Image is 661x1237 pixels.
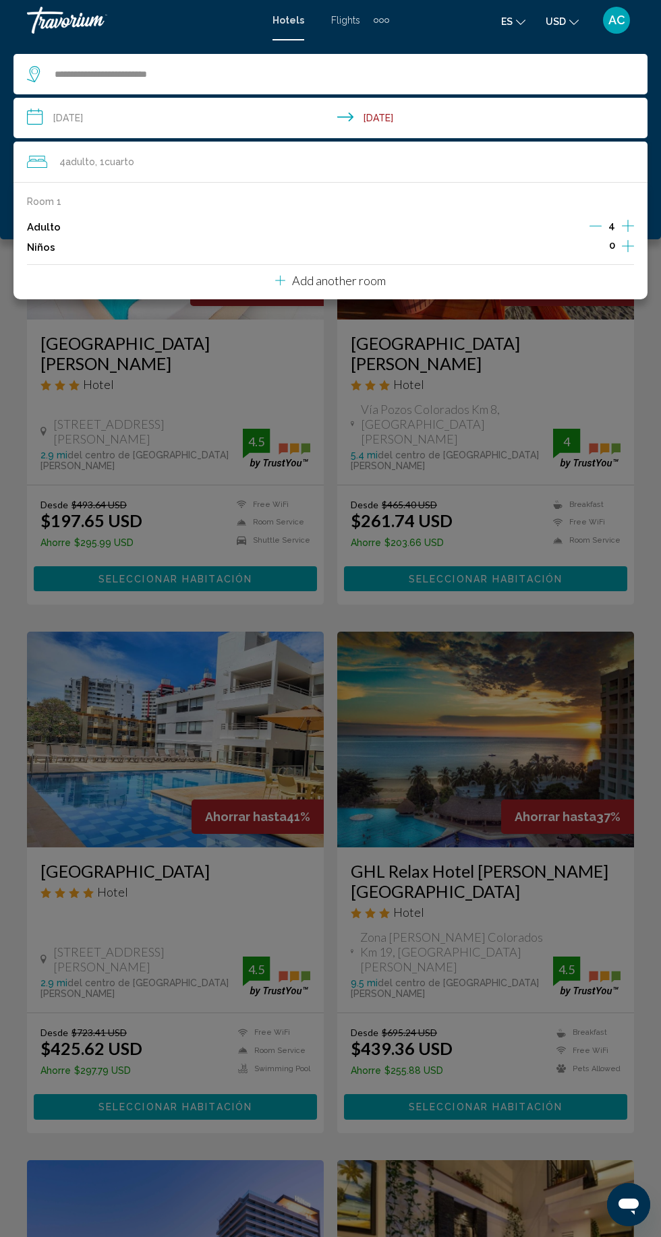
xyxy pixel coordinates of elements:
span: 0 [609,240,615,251]
button: User Menu [599,6,634,34]
a: Flights [331,15,360,26]
iframe: Botón para iniciar la ventana de mensajería [607,1183,650,1226]
button: Decrement adults [590,219,602,235]
button: Increment children [622,237,634,258]
button: Decrement children [590,239,602,255]
p: Adulto [27,222,61,233]
span: Adulto [65,156,95,167]
button: Change currency [546,11,579,31]
span: , 1 [95,152,134,171]
a: Hotels [272,15,304,26]
span: 4 [608,220,615,231]
span: Cuarto [105,156,134,167]
p: Add another room [292,273,386,288]
button: Change language [501,11,525,31]
a: Travorium [27,7,259,34]
p: Niños [27,242,55,253]
button: Check-in date: Oct 23, 2025 Check-out date: Oct 27, 2025 [13,98,648,138]
button: Extra navigation items [374,9,389,31]
span: es [501,16,513,27]
button: Increment adults [622,217,634,237]
button: Travelers: 4 adults, 0 children [13,142,648,182]
span: 4 [59,152,95,171]
button: Add another room [275,265,386,293]
span: AC [608,13,625,27]
p: Room 1 [27,196,61,207]
span: USD [546,16,566,27]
